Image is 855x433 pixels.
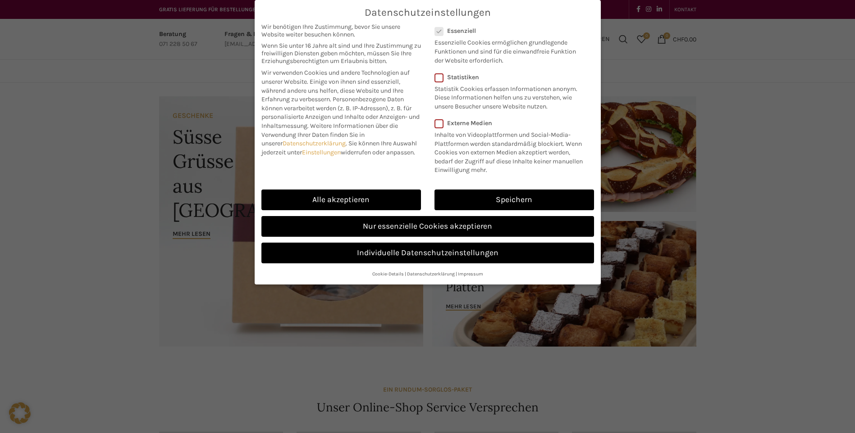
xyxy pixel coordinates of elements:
[434,73,582,81] label: Statistiken
[261,23,421,38] span: Wir benötigen Ihre Zustimmung, bevor Sie unsere Website weiter besuchen können.
[261,122,398,147] span: Weitere Informationen über die Verwendung Ihrer Daten finden Sie in unserer .
[372,271,404,277] a: Cookie-Details
[407,271,455,277] a: Datenschutzerklärung
[434,27,582,35] label: Essenziell
[434,119,588,127] label: Externe Medien
[302,149,341,156] a: Einstellungen
[434,127,588,175] p: Inhalte von Videoplattformen und Social-Media-Plattformen werden standardmäßig blockiert. Wenn Co...
[261,42,421,65] span: Wenn Sie unter 16 Jahre alt sind und Ihre Zustimmung zu freiwilligen Diensten geben möchten, müss...
[261,140,417,156] span: Sie können Ihre Auswahl jederzeit unter widerrufen oder anpassen.
[283,140,346,147] a: Datenschutzerklärung
[261,243,594,263] a: Individuelle Datenschutzeinstellungen
[458,271,483,277] a: Impressum
[261,189,421,210] a: Alle akzeptieren
[261,95,420,130] span: Personenbezogene Daten können verarbeitet werden (z. B. IP-Adressen), z. B. für personalisierte A...
[365,7,491,18] span: Datenschutzeinstellungen
[434,81,582,111] p: Statistik Cookies erfassen Informationen anonym. Diese Informationen helfen uns zu verstehen, wie...
[261,69,410,103] span: Wir verwenden Cookies und andere Technologien auf unserer Website. Einige von ihnen sind essenzie...
[434,35,582,65] p: Essenzielle Cookies ermöglichen grundlegende Funktionen und sind für die einwandfreie Funktion de...
[261,216,594,237] a: Nur essenzielle Cookies akzeptieren
[434,189,594,210] a: Speichern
